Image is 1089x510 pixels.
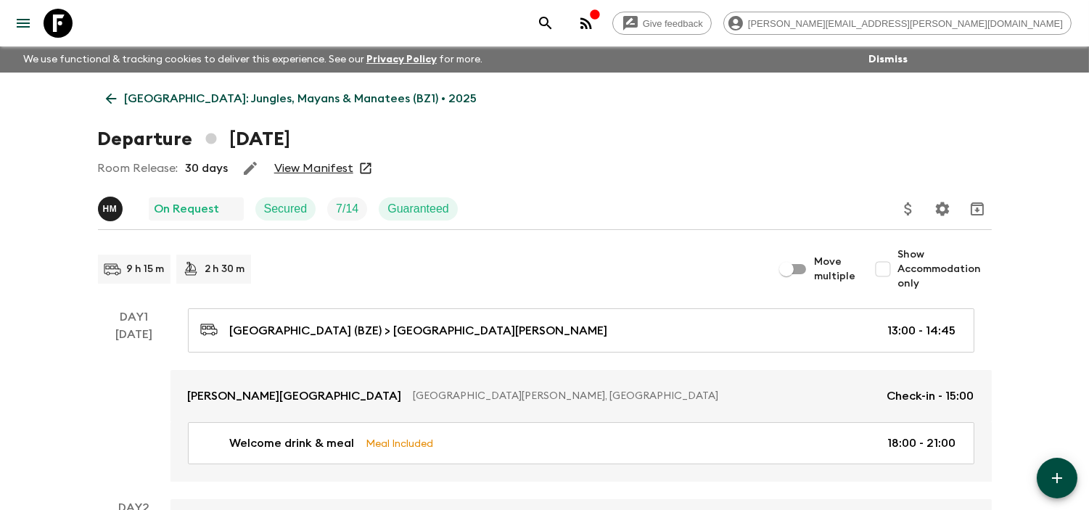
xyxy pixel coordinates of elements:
[963,194,992,223] button: Archive (Completed, Cancelled or Unsynced Departures only)
[170,370,992,422] a: [PERSON_NAME][GEOGRAPHIC_DATA][GEOGRAPHIC_DATA][PERSON_NAME], [GEOGRAPHIC_DATA]Check-in - 15:00
[740,18,1071,29] span: [PERSON_NAME][EMAIL_ADDRESS][PERSON_NAME][DOMAIN_NAME]
[928,194,957,223] button: Settings
[815,255,857,284] span: Move multiple
[98,308,170,326] p: Day 1
[230,322,608,340] p: [GEOGRAPHIC_DATA] (BZE) > [GEOGRAPHIC_DATA][PERSON_NAME]
[155,200,220,218] p: On Request
[894,194,923,223] button: Update Price, Early Bird Discount and Costs
[9,9,38,38] button: menu
[414,389,876,403] p: [GEOGRAPHIC_DATA][PERSON_NAME], [GEOGRAPHIC_DATA]
[887,387,974,405] p: Check-in - 15:00
[865,49,911,70] button: Dismiss
[188,387,402,405] p: [PERSON_NAME][GEOGRAPHIC_DATA]
[188,422,974,464] a: Welcome drink & mealMeal Included18:00 - 21:00
[98,197,126,221] button: HM
[186,160,229,177] p: 30 days
[387,200,449,218] p: Guaranteed
[274,161,353,176] a: View Manifest
[264,200,308,218] p: Secured
[897,247,992,291] span: Show Accommodation only
[612,12,712,35] a: Give feedback
[188,308,974,353] a: [GEOGRAPHIC_DATA] (BZE) > [GEOGRAPHIC_DATA][PERSON_NAME]13:00 - 14:45
[230,435,355,452] p: Welcome drink & meal
[127,262,165,276] p: 9 h 15 m
[98,160,178,177] p: Room Release:
[635,18,711,29] span: Give feedback
[115,326,152,482] div: [DATE]
[531,9,560,38] button: search adventures
[327,197,367,221] div: Trip Fill
[103,203,118,215] p: H M
[336,200,358,218] p: 7 / 14
[723,12,1072,35] div: [PERSON_NAME][EMAIL_ADDRESS][PERSON_NAME][DOMAIN_NAME]
[98,84,485,113] a: [GEOGRAPHIC_DATA]: Jungles, Mayans & Manatees (BZ1) • 2025
[255,197,316,221] div: Secured
[125,90,477,107] p: [GEOGRAPHIC_DATA]: Jungles, Mayans & Manatees (BZ1) • 2025
[366,435,434,451] p: Meal Included
[205,262,245,276] p: 2 h 30 m
[98,201,126,213] span: Hob Medina
[888,435,956,452] p: 18:00 - 21:00
[366,54,437,65] a: Privacy Policy
[98,125,290,154] h1: Departure [DATE]
[888,322,956,340] p: 13:00 - 14:45
[17,46,488,73] p: We use functional & tracking cookies to deliver this experience. See our for more.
